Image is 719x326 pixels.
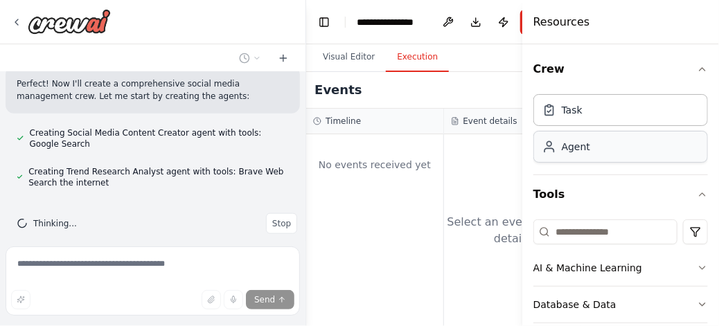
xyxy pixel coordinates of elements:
[562,103,583,117] div: Task
[246,290,294,309] button: Send
[562,140,590,154] div: Agent
[533,261,642,275] div: AI & Machine Learning
[326,116,361,127] h3: Timeline
[11,290,30,309] button: Improve this prompt
[533,14,590,30] h4: Resources
[28,9,111,34] img: Logo
[533,50,708,89] button: Crew
[533,89,708,174] div: Crew
[254,294,275,305] span: Send
[202,290,221,309] button: Upload files
[272,218,291,229] span: Stop
[463,116,517,127] h3: Event details
[17,78,289,102] p: Perfect! Now I'll create a comprehensive social media management crew. Let me start by creating t...
[533,287,708,323] button: Database & Data
[314,12,334,32] button: Hide left sidebar
[233,50,267,66] button: Switch to previous chat
[28,166,289,188] span: Creating Trend Research Analyst agent with tools: Brave Web Search the internet
[314,80,362,100] h2: Events
[386,43,449,72] button: Execution
[444,214,581,247] div: Select an event to view details
[312,43,386,72] button: Visual Editor
[266,213,297,234] button: Stop
[30,127,290,150] span: Creating Social Media Content Creator agent with tools: Google Search
[533,298,616,311] div: Database & Data
[33,218,77,229] span: Thinking...
[533,175,708,214] button: Tools
[272,50,294,66] button: Start a new chat
[533,250,708,286] button: AI & Machine Learning
[357,15,426,29] nav: breadcrumb
[313,141,436,188] div: No events received yet
[224,290,243,309] button: Click to speak your automation idea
